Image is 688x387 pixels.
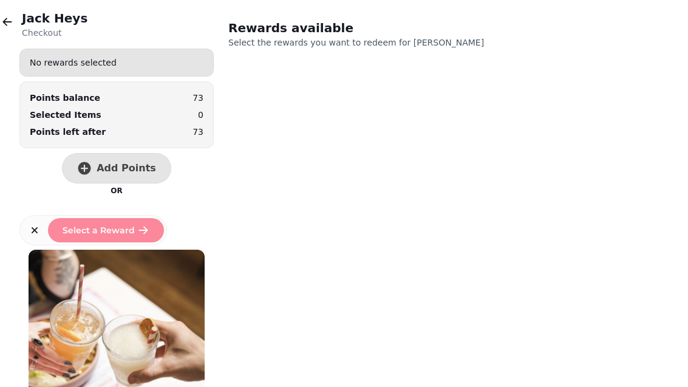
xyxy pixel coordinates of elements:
[228,36,539,49] p: Select the rewards you want to redeem for
[63,226,135,235] span: Select a Reward
[198,109,203,121] p: 0
[22,27,87,39] p: Checkout
[228,19,462,36] h2: Rewards available
[414,38,484,47] span: [PERSON_NAME]
[192,126,203,138] p: 73
[111,186,122,196] p: OR
[20,52,213,74] div: No rewards selected
[192,92,203,104] p: 73
[30,126,106,138] p: Points left after
[22,10,87,27] h2: Jack Heys
[97,163,156,173] span: Add Points
[30,92,100,104] div: Points balance
[30,109,101,121] p: Selected Items
[48,218,164,242] button: Select a Reward
[62,153,171,183] button: Add Points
